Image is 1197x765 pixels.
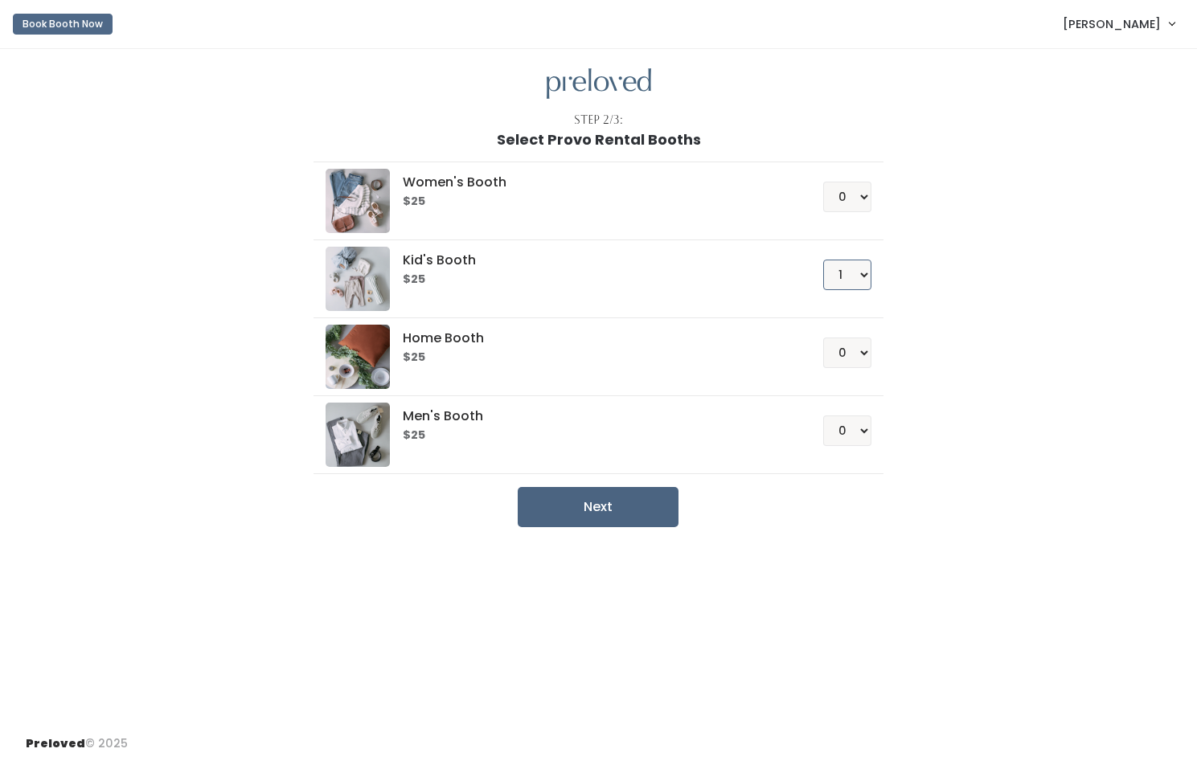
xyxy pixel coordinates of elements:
[1047,6,1191,41] a: [PERSON_NAME]
[26,722,128,752] div: © 2025
[26,735,85,751] span: Preloved
[574,112,623,129] div: Step 2/3:
[326,403,390,467] img: preloved logo
[403,331,785,346] h5: Home Booth
[13,6,113,42] a: Book Booth Now
[547,68,651,100] img: preloved logo
[403,429,785,442] h6: $25
[326,325,390,389] img: preloved logo
[326,247,390,311] img: preloved logo
[326,169,390,233] img: preloved logo
[497,132,701,148] h1: Select Provo Rental Booths
[518,487,678,527] button: Next
[1063,15,1161,33] span: [PERSON_NAME]
[403,409,785,423] h5: Men's Booth
[13,14,113,35] button: Book Booth Now
[403,175,785,190] h5: Women's Booth
[403,195,785,208] h6: $25
[403,351,785,364] h6: $25
[403,253,785,268] h5: Kid's Booth
[403,273,785,286] h6: $25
